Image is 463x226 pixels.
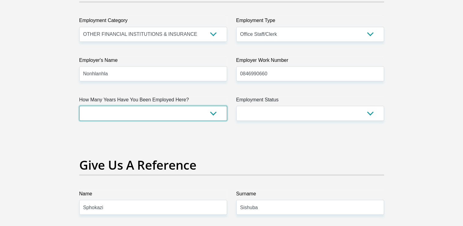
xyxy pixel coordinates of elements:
[79,17,227,27] label: Employment Category
[236,17,384,27] label: Employment Type
[79,66,227,81] input: Employer's Name
[79,157,384,172] h2: Give Us A Reference
[236,190,384,200] label: Surname
[236,200,384,215] input: Surname
[236,66,384,81] input: Employer Work Number
[79,200,227,215] input: Name
[79,56,227,66] label: Employer's Name
[236,56,384,66] label: Employer Work Number
[79,96,227,106] label: How Many Years Have You Been Employed Here?
[236,96,384,106] label: Employment Status
[79,190,227,200] label: Name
